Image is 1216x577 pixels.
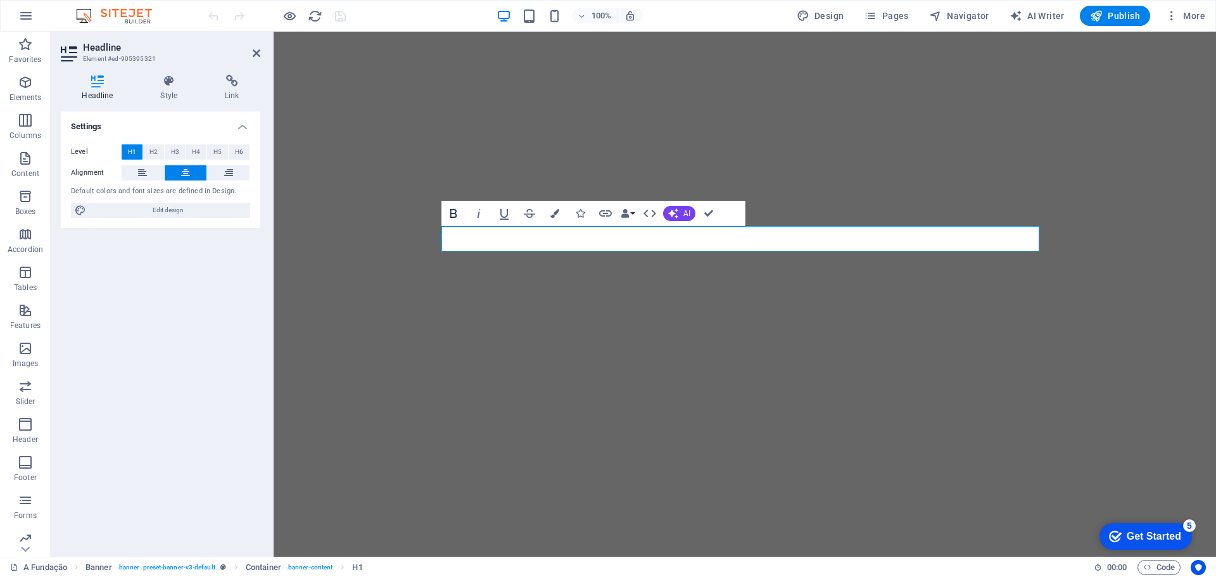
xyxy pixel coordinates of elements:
button: Edit design [71,203,250,218]
span: Pages [864,10,908,22]
span: Click to select. Double-click to edit [352,560,362,575]
span: AI [683,210,690,217]
p: Content [11,168,39,179]
h4: Link [204,75,260,101]
button: AI Writer [1004,6,1070,26]
button: Strikethrough [517,201,541,226]
button: Confirm (Ctrl+⏎) [697,201,721,226]
span: Publish [1090,10,1140,22]
p: Tables [14,282,37,293]
div: Get Started [37,14,92,25]
button: Design [792,6,849,26]
span: . banner .preset-banner-v3-default [117,560,215,575]
span: Edit design [90,203,246,218]
button: H1 [122,144,142,160]
p: Header [13,434,38,445]
span: Click to select. Double-click to edit [246,560,281,575]
i: On resize automatically adjust zoom level to fit chosen device. [624,10,636,22]
span: Click to select. Double-click to edit [85,560,112,575]
button: Click here to leave preview mode and continue editing [282,8,297,23]
p: Elements [9,92,42,103]
span: : [1116,562,1118,572]
h3: Element #ed-905395321 [83,53,235,65]
button: Code [1137,560,1181,575]
p: Footer [14,472,37,483]
span: Code [1143,560,1175,575]
button: H3 [165,144,186,160]
button: Navigator [924,6,994,26]
button: Publish [1080,6,1150,26]
button: Pages [859,6,913,26]
button: AI [663,206,695,221]
span: H6 [235,144,243,160]
span: More [1165,10,1205,22]
i: Reload page [308,9,322,23]
button: 100% [573,8,617,23]
p: Boxes [15,206,36,217]
p: Favorites [9,54,41,65]
p: Forms [14,510,37,521]
button: Link [593,201,617,226]
span: H5 [213,144,222,160]
span: 00 00 [1107,560,1127,575]
h6: 100% [592,8,612,23]
button: Icons [568,201,592,226]
span: H4 [192,144,200,160]
p: Features [10,320,41,331]
span: . banner-content [286,560,332,575]
h2: Headline [83,42,260,53]
i: This element is a customizable preset [220,564,226,571]
button: Bold (Ctrl+B) [441,201,465,226]
button: H6 [229,144,250,160]
label: Level [71,144,122,160]
span: Design [797,10,844,22]
button: Underline (Ctrl+U) [492,201,516,226]
h6: Session time [1094,560,1127,575]
p: Slider [16,396,35,407]
p: Images [13,358,39,369]
div: 5 [94,3,106,15]
img: Editor Logo [73,8,168,23]
span: H1 [128,144,136,160]
div: Default colors and font sizes are defined in Design. [71,186,250,197]
button: Usercentrics [1191,560,1206,575]
h4: Settings [61,111,260,134]
div: Get Started 5 items remaining, 0% complete [10,6,103,33]
span: H2 [149,144,158,160]
p: Accordion [8,244,43,255]
button: H5 [207,144,228,160]
button: More [1160,6,1210,26]
button: HTML [638,201,662,226]
button: Italic (Ctrl+I) [467,201,491,226]
button: H4 [186,144,207,160]
button: reload [307,8,322,23]
button: Colors [543,201,567,226]
span: H3 [171,144,179,160]
label: Alignment [71,165,122,181]
nav: breadcrumb [85,560,362,575]
h4: Style [139,75,204,101]
p: Columns [9,130,41,141]
button: Data Bindings [619,201,636,226]
div: Design (Ctrl+Alt+Y) [792,6,849,26]
span: AI Writer [1010,10,1065,22]
button: H2 [143,144,164,160]
span: Navigator [929,10,989,22]
a: Click to cancel selection. Double-click to open Pages [10,560,67,575]
h4: Headline [61,75,139,101]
